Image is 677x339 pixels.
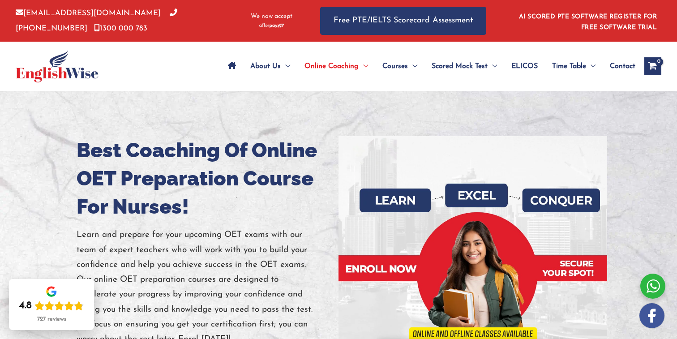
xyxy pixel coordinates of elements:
[644,57,661,75] a: View Shopping Cart, empty
[511,51,538,82] span: ELICOS
[281,51,290,82] span: Menu Toggle
[250,51,281,82] span: About Us
[16,9,161,17] a: [EMAIL_ADDRESS][DOMAIN_NAME]
[297,51,375,82] a: Online CoachingMenu Toggle
[359,51,368,82] span: Menu Toggle
[19,300,84,312] div: Rating: 4.8 out of 5
[16,9,177,32] a: [PHONE_NUMBER]
[382,51,408,82] span: Courses
[375,51,424,82] a: CoursesMenu Toggle
[243,51,297,82] a: About UsMenu Toggle
[504,51,545,82] a: ELICOS
[432,51,488,82] span: Scored Mock Test
[251,12,292,21] span: We now accept
[16,50,99,82] img: cropped-ew-logo
[259,23,284,28] img: Afterpay-Logo
[77,136,332,221] h1: Best Coaching Of Online OET Preparation Course For Nurses!
[408,51,417,82] span: Menu Toggle
[304,51,359,82] span: Online Coaching
[552,51,586,82] span: Time Table
[519,13,657,31] a: AI SCORED PTE SOFTWARE REGISTER FOR FREE SOFTWARE TRIAL
[586,51,596,82] span: Menu Toggle
[603,51,635,82] a: Contact
[320,7,486,35] a: Free PTE/IELTS Scorecard Assessment
[221,51,635,82] nav: Site Navigation: Main Menu
[19,300,32,312] div: 4.8
[424,51,504,82] a: Scored Mock TestMenu Toggle
[37,316,66,323] div: 727 reviews
[94,25,147,32] a: 1300 000 783
[514,6,661,35] aside: Header Widget 1
[545,51,603,82] a: Time TableMenu Toggle
[488,51,497,82] span: Menu Toggle
[610,51,635,82] span: Contact
[639,303,664,328] img: white-facebook.png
